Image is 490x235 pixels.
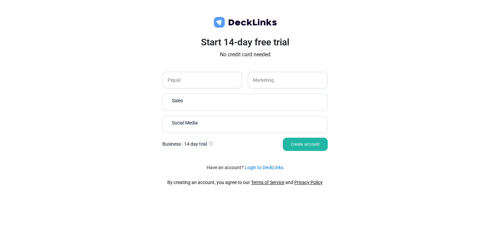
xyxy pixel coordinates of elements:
[162,51,328,59] p: No credit card needed
[245,165,283,170] a: Login to DeckLinks
[294,180,323,185] a: Privacy Policy
[248,72,328,88] input: Enter your job title
[207,164,283,171] small: Have an account?
[283,138,328,151] div: Create account
[212,16,278,29] img: deck-links-logo.c572c7424dfa0d40c150da8c35de9cd0.svg
[162,72,242,88] input: Enter your company name
[172,97,183,104] span: Sales
[251,180,284,185] a: Terms of Service
[167,179,323,186] div: By creating an account, you agree to our and
[162,37,328,48] h3: Start 14-day free trial
[172,119,198,126] span: Social Media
